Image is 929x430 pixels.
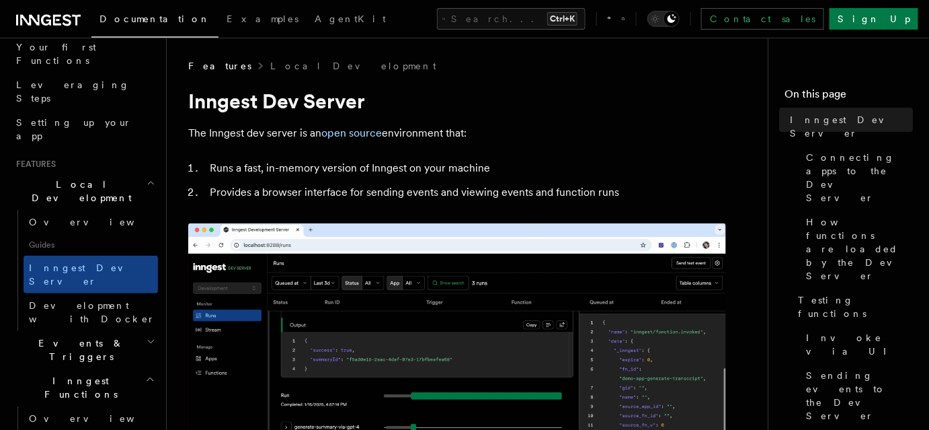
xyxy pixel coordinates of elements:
[11,210,158,331] div: Local Development
[11,178,147,205] span: Local Development
[784,86,913,108] h4: On this page
[806,331,913,358] span: Invoke via UI
[830,8,918,30] a: Sign Up
[206,183,726,202] li: Provides a browser interface for sending events and viewing events and function runs
[793,288,913,326] a: Testing functions
[16,117,132,141] span: Setting up your app
[801,326,913,363] a: Invoke via UI
[801,145,913,210] a: Connecting apps to the Dev Server
[806,369,913,423] span: Sending events to the Dev Server
[806,151,913,205] span: Connecting apps to the Dev Server
[790,113,913,140] span: Inngest Dev Server
[806,215,913,283] span: How functions are loaded by the Dev Server
[437,8,585,30] button: Search...Ctrl+K
[227,13,298,24] span: Examples
[11,369,158,406] button: Inngest Functions
[315,13,386,24] span: AgentKit
[11,159,56,170] span: Features
[307,4,394,36] a: AgentKit
[270,59,436,73] a: Local Development
[24,293,158,331] a: Development with Docker
[188,89,726,113] h1: Inngest Dev Server
[16,79,130,104] span: Leveraging Steps
[11,110,158,148] a: Setting up your app
[24,234,158,256] span: Guides
[784,108,913,145] a: Inngest Dev Server
[547,12,577,26] kbd: Ctrl+K
[29,300,155,324] span: Development with Docker
[29,262,144,287] span: Inngest Dev Server
[11,374,145,401] span: Inngest Functions
[24,256,158,293] a: Inngest Dev Server
[91,4,218,38] a: Documentation
[801,363,913,428] a: Sending events to the Dev Server
[701,8,824,30] a: Contact sales
[29,217,167,227] span: Overview
[798,293,913,320] span: Testing functions
[99,13,210,24] span: Documentation
[206,159,726,178] li: Runs a fast, in-memory version of Inngest on your machine
[11,35,158,73] a: Your first Functions
[11,336,147,363] span: Events & Triggers
[188,59,251,73] span: Features
[188,124,726,143] p: The Inngest dev server is an environment that:
[29,413,167,424] span: Overview
[11,73,158,110] a: Leveraging Steps
[11,331,158,369] button: Events & Triggers
[321,127,382,139] a: open source
[11,172,158,210] button: Local Development
[801,210,913,288] a: How functions are loaded by the Dev Server
[218,4,307,36] a: Examples
[647,11,680,27] button: Toggle dark mode
[24,210,158,234] a: Overview
[16,42,96,66] span: Your first Functions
